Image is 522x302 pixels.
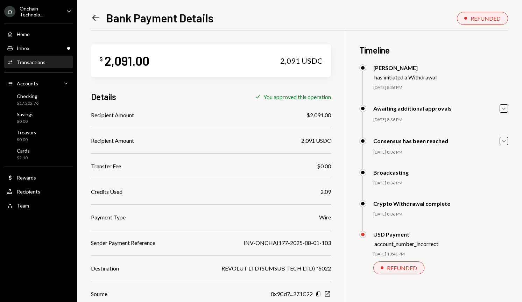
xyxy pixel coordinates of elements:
[319,213,331,222] div: Wire
[374,74,437,80] div: has initiated a Withdrawal
[91,136,134,145] div: Recipient Amount
[17,203,29,209] div: Team
[4,127,73,144] a: Treasury$0.00
[91,91,116,103] h3: Details
[17,111,34,117] div: Savings
[373,211,508,217] div: [DATE] 8:36 PM
[4,146,73,162] a: Cards$2.10
[17,93,38,99] div: Checking
[4,171,73,184] a: Rewards
[17,45,29,51] div: Inbox
[374,240,438,247] div: account_number_incorrect
[20,6,61,17] div: Onchain Technolo...
[4,91,73,108] a: Checking$17,202.76
[280,56,323,66] div: 2,091 USDC
[4,199,73,212] a: Team
[373,117,508,123] div: [DATE] 8:36 PM
[17,129,36,135] div: Treasury
[91,111,134,119] div: Recipient Amount
[17,31,30,37] div: Home
[4,77,73,90] a: Accounts
[320,188,331,196] div: 2.09
[373,200,450,207] div: Crypto Withdrawal complete
[263,93,331,100] div: You approved this operation
[91,213,126,222] div: Payment Type
[91,264,119,273] div: Destination
[373,180,508,186] div: [DATE] 8:36 PM
[373,149,508,155] div: [DATE] 8:36 PM
[373,64,437,71] div: [PERSON_NAME]
[4,109,73,126] a: Savings$0.00
[91,162,121,170] div: Transfer Fee
[359,44,508,56] h3: Timeline
[17,80,38,86] div: Accounts
[106,11,213,25] h1: Bank Payment Details
[17,175,36,181] div: Rewards
[91,290,107,298] div: Source
[373,105,452,112] div: Awaiting additional approvals
[387,265,417,271] div: REFUNDED
[17,59,45,65] div: Transactions
[306,111,331,119] div: $2,091.00
[4,185,73,198] a: Recipients
[17,189,40,195] div: Recipients
[4,42,73,54] a: Inbox
[373,231,438,238] div: USD Payment
[17,137,36,143] div: $0.00
[91,188,122,196] div: Credits Used
[301,136,331,145] div: 2,091 USDC
[317,162,331,170] div: $0.00
[17,148,30,154] div: Cards
[4,28,73,40] a: Home
[17,100,38,106] div: $17,202.76
[221,264,331,273] div: REVOLUT LTD (SUMSUB TECH LTD) *6022
[244,239,331,247] div: INV-ONCHAI177-2025-08-01-103
[17,155,30,161] div: $2.10
[91,239,155,247] div: Sender Payment Reference
[271,290,313,298] div: 0x9Cd7...271C22
[4,56,73,68] a: Transactions
[104,53,149,69] div: 2,091.00
[17,119,34,125] div: $0.00
[99,56,103,63] div: $
[373,169,409,176] div: Broadcasting
[4,6,15,17] div: O
[373,251,508,257] div: [DATE] 10:41 PM
[373,85,508,91] div: [DATE] 8:36 PM
[373,138,448,144] div: Consensus has been reached
[471,15,501,22] div: REFUNDED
